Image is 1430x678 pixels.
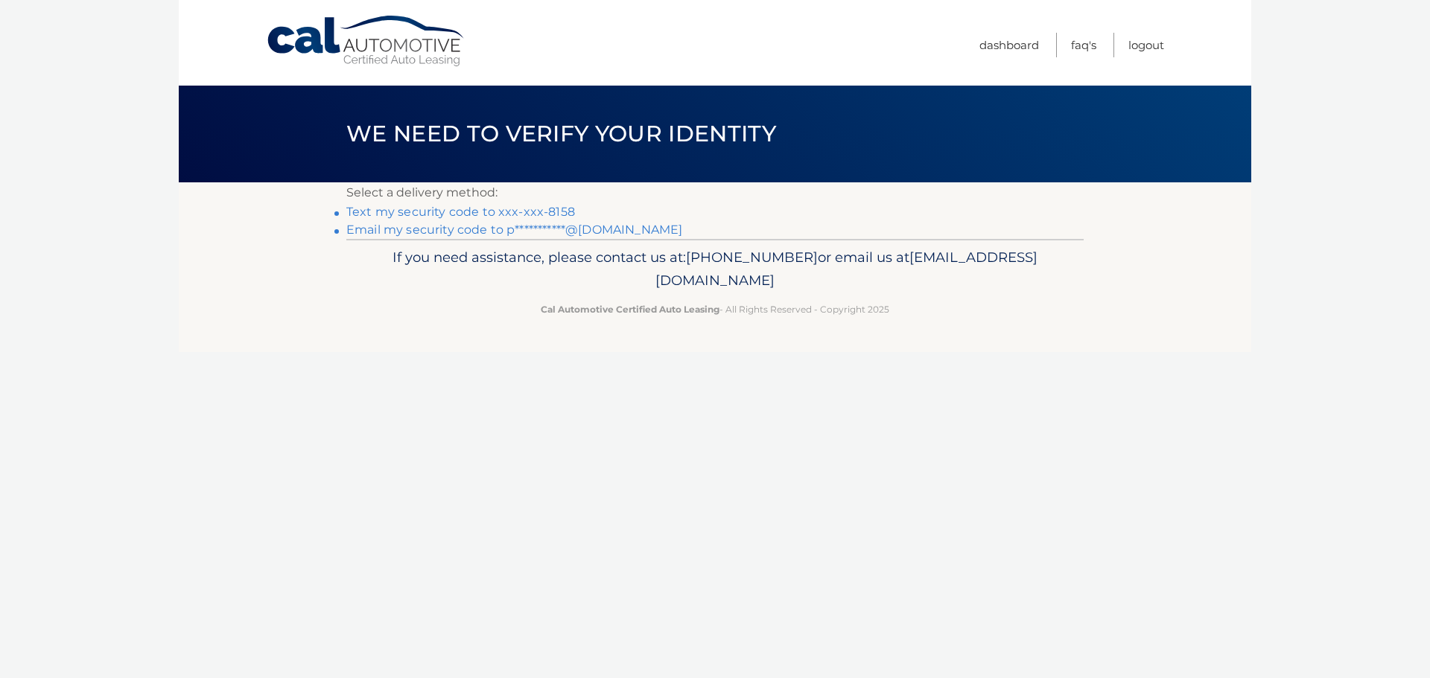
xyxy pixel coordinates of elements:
strong: Cal Automotive Certified Auto Leasing [541,304,719,315]
span: We need to verify your identity [346,120,776,147]
a: Dashboard [979,33,1039,57]
a: Text my security code to xxx-xxx-8158 [346,205,575,219]
a: Cal Automotive [266,15,467,68]
p: If you need assistance, please contact us at: or email us at [356,246,1074,293]
p: Select a delivery method: [346,182,1084,203]
span: [PHONE_NUMBER] [686,249,818,266]
p: - All Rights Reserved - Copyright 2025 [356,301,1074,317]
a: FAQ's [1071,33,1096,57]
a: Logout [1128,33,1164,57]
